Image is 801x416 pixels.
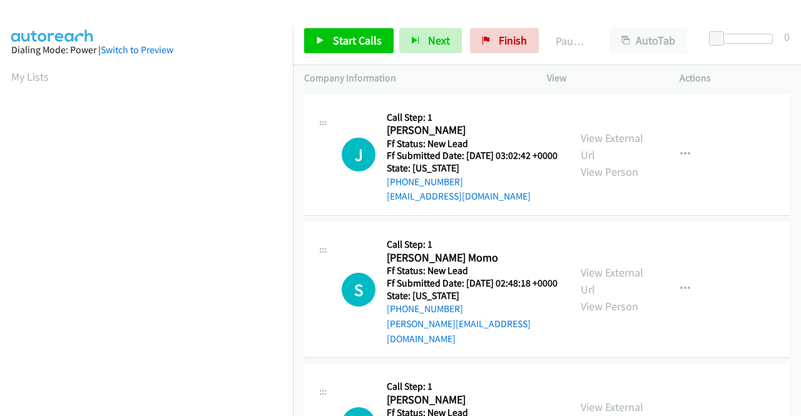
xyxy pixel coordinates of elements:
[581,165,638,179] a: View Person
[784,28,790,45] div: 0
[680,71,790,86] p: Actions
[342,138,375,171] h1: J
[387,380,558,393] h5: Call Step: 1
[387,238,558,251] h5: Call Step: 1
[342,273,375,307] div: The call is yet to be attempted
[11,43,282,58] div: Dialing Mode: Power |
[342,273,375,307] h1: S
[387,176,463,188] a: [PHONE_NUMBER]
[715,34,773,44] div: Delay between calls (in seconds)
[387,150,558,162] h5: Ff Submitted Date: [DATE] 03:02:42 +0000
[399,28,462,53] button: Next
[387,123,554,138] h2: [PERSON_NAME]
[304,28,394,53] a: Start Calls
[387,265,558,277] h5: Ff Status: New Lead
[581,265,643,297] a: View External Url
[387,251,554,265] h2: [PERSON_NAME] Momo
[387,190,531,202] a: [EMAIL_ADDRESS][DOMAIN_NAME]
[387,290,558,302] h5: State: [US_STATE]
[581,299,638,313] a: View Person
[11,69,49,84] a: My Lists
[499,33,527,48] span: Finish
[387,111,558,124] h5: Call Step: 1
[547,71,657,86] p: View
[304,71,524,86] p: Company Information
[387,277,558,290] h5: Ff Submitted Date: [DATE] 02:48:18 +0000
[387,318,531,345] a: [PERSON_NAME][EMAIL_ADDRESS][DOMAIN_NAME]
[470,28,539,53] a: Finish
[387,162,558,175] h5: State: [US_STATE]
[610,28,687,53] button: AutoTab
[428,33,450,48] span: Next
[556,33,587,49] p: Paused
[333,33,382,48] span: Start Calls
[581,131,643,162] a: View External Url
[387,393,554,407] h2: [PERSON_NAME]
[101,44,173,56] a: Switch to Preview
[387,138,558,150] h5: Ff Status: New Lead
[342,138,375,171] div: The call is yet to be attempted
[387,303,463,315] a: [PHONE_NUMBER]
